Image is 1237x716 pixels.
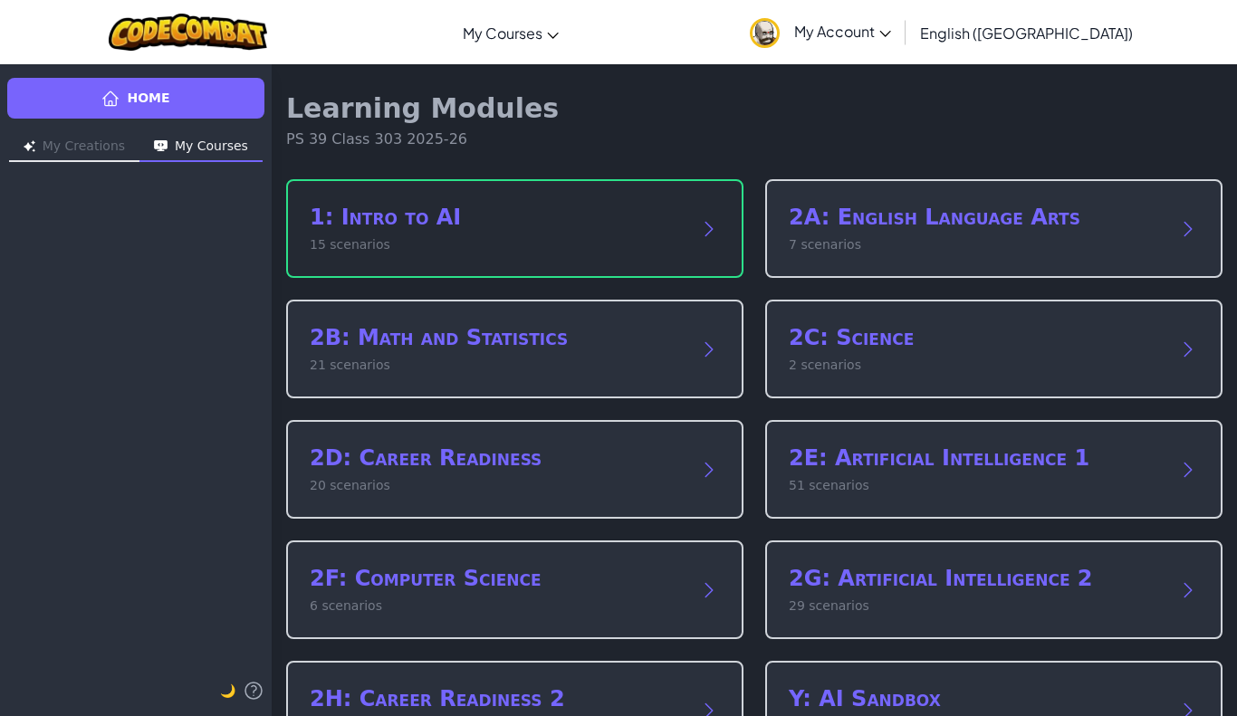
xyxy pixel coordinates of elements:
[9,133,139,162] button: My Creations
[310,203,684,232] h2: 1: Intro to AI
[154,140,168,152] img: Icon
[310,597,684,616] p: 6 scenarios
[463,24,542,43] span: My Courses
[310,323,684,352] h2: 2B: Math and Statistics
[310,564,684,593] h2: 2F: Computer Science
[794,22,891,41] span: My Account
[310,356,684,375] p: 21 scenarios
[310,476,684,495] p: 20 scenarios
[310,235,684,254] p: 15 scenarios
[789,444,1163,473] h2: 2E: Artificial Intelligence 1
[7,78,264,119] a: Home
[789,203,1163,232] h2: 2A: English Language Arts
[789,476,1163,495] p: 51 scenarios
[920,24,1133,43] span: English ([GEOGRAPHIC_DATA])
[750,18,780,48] img: avatar
[789,564,1163,593] h2: 2G: Artificial Intelligence 2
[24,140,35,152] img: Icon
[310,684,684,713] h2: 2H: Career Readiness 2
[789,597,1163,616] p: 29 scenarios
[220,680,235,702] button: 🌙
[127,89,169,108] span: Home
[310,444,684,473] h2: 2D: Career Readiness
[286,129,559,150] p: PS 39 Class 303 2025-26
[139,133,263,162] button: My Courses
[220,683,235,698] span: 🌙
[741,4,900,61] a: My Account
[789,235,1163,254] p: 7 scenarios
[789,356,1163,375] p: 2 scenarios
[789,323,1163,352] h2: 2C: Science
[789,684,1163,713] h2: Y: AI Sandbox
[454,8,568,57] a: My Courses
[286,92,559,125] h1: Learning Modules
[911,8,1142,57] a: English ([GEOGRAPHIC_DATA])
[109,14,267,51] img: CodeCombat logo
